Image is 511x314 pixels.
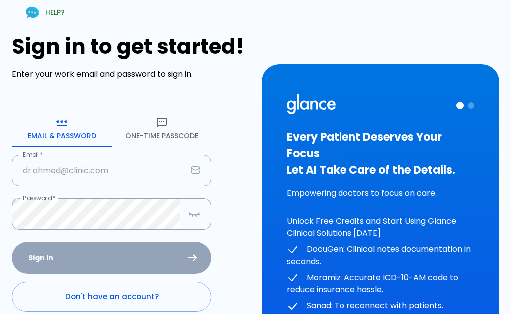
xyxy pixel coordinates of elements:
img: Chat Support [24,4,41,21]
p: Unlock Free Credits and Start Using Glance Clinical Solutions [DATE] [287,215,475,239]
p: Sanad: To reconnect with patients. [287,300,475,312]
a: Don't have an account? [12,282,211,312]
p: Moramiz: Accurate ICD-10-AM code to reduce insurance hassle. [287,272,475,296]
h1: Sign in to get started! [12,34,250,59]
button: Email & Password [12,111,112,147]
p: DocuGen: Clinical notes documentation in seconds. [287,243,475,268]
input: dr.ahmed@clinic.com [12,155,187,186]
p: Empowering doctors to focus on care. [287,187,475,199]
p: Enter your work email and password to sign in. [12,68,250,80]
button: One-Time Passcode [112,111,211,147]
h3: Every Patient Deserves Your Focus Let AI Take Care of the Details. [287,129,475,178]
